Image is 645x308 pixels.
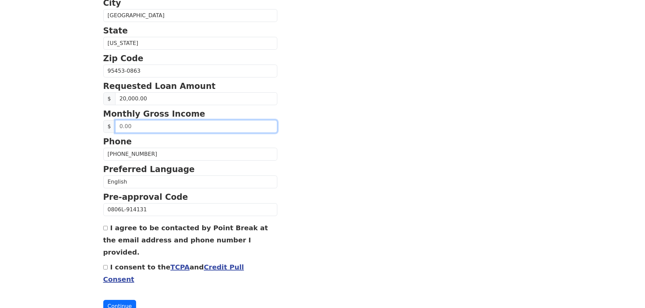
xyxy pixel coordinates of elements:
input: Pre-approval Code [103,203,277,216]
span: $ [103,92,115,105]
p: Monthly Gross Income [103,108,277,120]
input: 0.00 [115,92,277,105]
label: I agree to be contacted by Point Break at the email address and phone number I provided. [103,224,268,256]
label: I consent to the and [103,263,244,283]
a: TCPA [170,263,190,271]
input: Phone [103,148,277,161]
strong: Phone [103,137,132,146]
strong: State [103,26,128,35]
strong: Requested Loan Amount [103,81,216,91]
strong: Pre-approval Code [103,192,188,202]
input: City [103,9,277,22]
strong: Zip Code [103,54,144,63]
input: Zip Code [103,65,277,77]
input: 0.00 [115,120,277,133]
span: $ [103,120,115,133]
strong: Preferred Language [103,165,195,174]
